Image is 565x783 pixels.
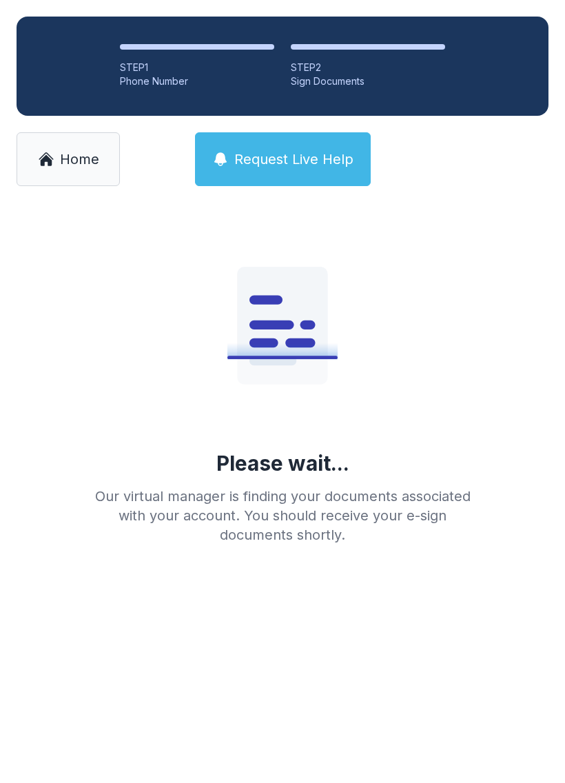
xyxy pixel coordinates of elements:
div: STEP 1 [120,61,274,74]
div: Sign Documents [291,74,445,88]
div: STEP 2 [291,61,445,74]
div: Please wait... [216,451,349,476]
span: Home [60,150,99,169]
div: Phone Number [120,74,274,88]
span: Request Live Help [234,150,353,169]
div: Our virtual manager is finding your documents associated with your account. You should receive yo... [84,487,481,545]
